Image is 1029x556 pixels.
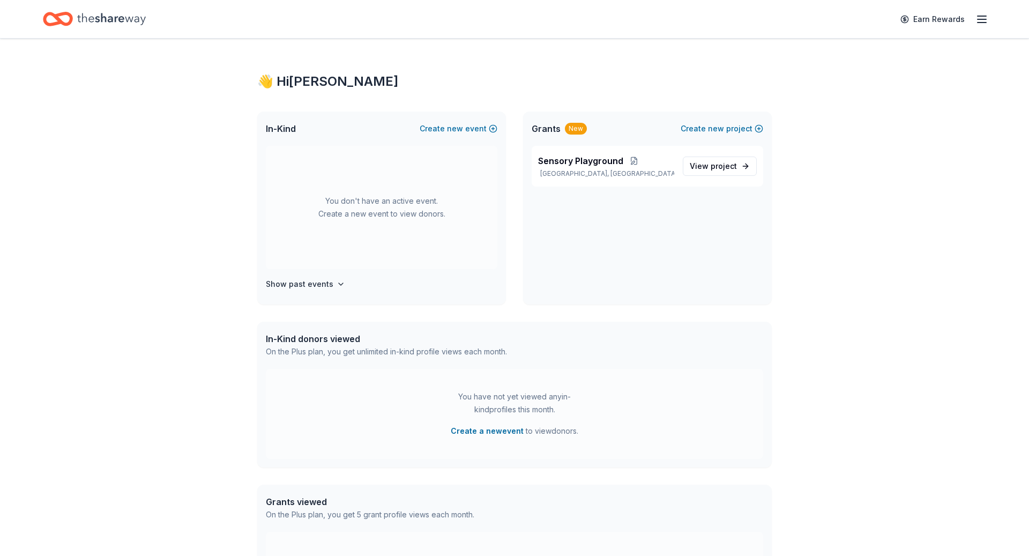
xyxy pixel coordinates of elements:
div: On the Plus plan, you get 5 grant profile views each month. [266,508,474,521]
span: View [690,160,737,173]
span: to view donors . [451,425,578,438]
div: New [565,123,587,135]
h4: Show past events [266,278,333,291]
span: project [711,161,737,170]
span: new [708,122,724,135]
a: View project [683,157,757,176]
span: new [447,122,463,135]
div: You don't have an active event. Create a new event to view donors. [266,146,497,269]
p: [GEOGRAPHIC_DATA], [GEOGRAPHIC_DATA] [538,169,674,178]
div: 👋 Hi [PERSON_NAME] [257,73,772,90]
span: Grants [532,122,561,135]
a: Home [43,6,146,32]
a: Earn Rewards [894,10,971,29]
span: Sensory Playground [538,154,623,167]
button: Show past events [266,278,345,291]
button: Create a newevent [451,425,524,438]
div: You have not yet viewed any in-kind profiles this month. [448,390,581,416]
button: Createnewevent [420,122,497,135]
span: In-Kind [266,122,296,135]
div: On the Plus plan, you get unlimited in-kind profile views each month. [266,345,507,358]
div: In-Kind donors viewed [266,332,507,345]
div: Grants viewed [266,495,474,508]
button: Createnewproject [681,122,763,135]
